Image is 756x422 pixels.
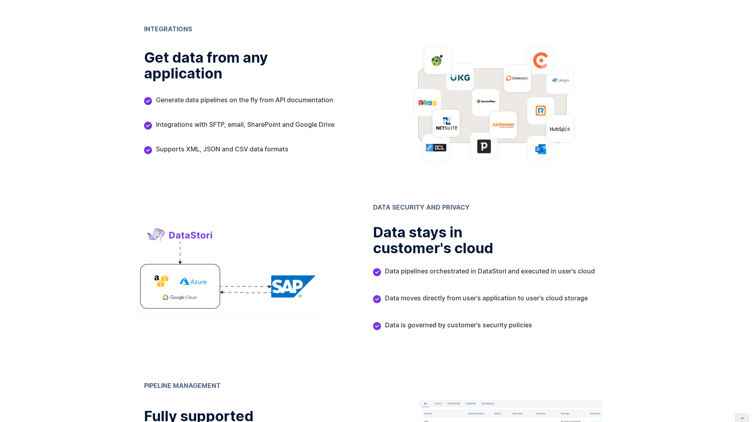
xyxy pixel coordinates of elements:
div:  [373,294,385,304]
div:  [144,145,156,155]
div:  [144,96,156,106]
div: Get data from any application ‍ [144,50,304,81]
strong: DATA SECURITY AND PRIVACY [373,201,470,213]
div: Integrations with SFTP, email, SharePoint and Google Drive [156,120,335,128]
div:  [144,120,156,130]
div:  [373,267,385,277]
div: Supports XML, JSON and CSV data formats [156,145,289,153]
div:  [373,321,385,331]
div: Data is governed by customer's security policies ‍ [385,321,532,337]
div: Data moves directly from user's application to user's cloud storage ‍ [385,294,588,310]
div: Data pipelines orchestrated in DataStori and executed in user's cloud ‍ [385,267,595,283]
div: Generate data pipelines on the fly from API documentation [156,96,333,104]
strong: PIPELINE MANAGEMENT [144,380,221,391]
div: Data stays in customer's cloud [373,224,533,256]
strong: INTEGRATIONS [144,23,192,35]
